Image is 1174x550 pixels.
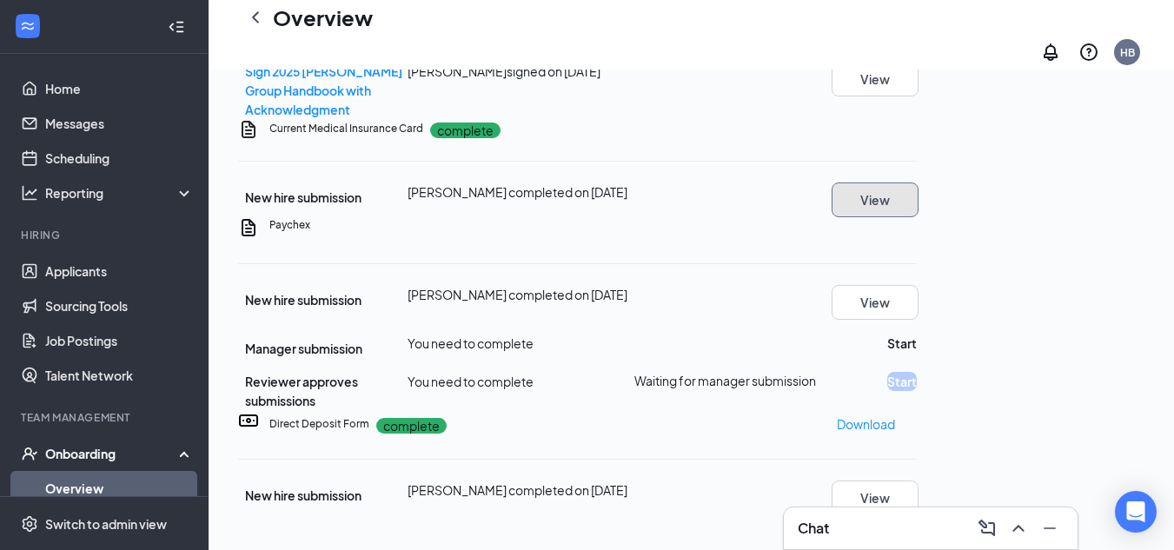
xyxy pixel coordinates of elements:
button: View [832,480,919,515]
h5: Direct Deposit Form [269,416,369,432]
span: You need to complete [408,335,534,351]
a: Applicants [45,254,194,288]
button: Start [887,334,917,353]
button: Download [836,410,896,438]
a: Scheduling [45,141,194,176]
a: Home [45,71,194,106]
svg: Notifications [1040,42,1061,63]
h5: Current Medical Insurance Card [269,121,423,136]
button: ChevronUp [1005,514,1032,542]
span: [PERSON_NAME] completed on [DATE] [408,287,627,302]
p: Download [837,414,895,434]
span: New hire submission [245,487,361,503]
button: Start [887,372,917,391]
div: Onboarding [45,445,179,462]
button: View [832,285,919,320]
a: Messages [45,106,194,141]
h5: Paychex [269,217,310,233]
svg: Settings [21,514,38,532]
a: Talent Network [45,358,194,393]
div: Reporting [45,184,195,202]
svg: ChevronUp [1008,518,1029,539]
svg: ChevronLeft [245,7,266,28]
div: Team Management [21,410,190,425]
a: Overview [45,471,194,506]
svg: ComposeMessage [977,518,998,539]
svg: Collapse [168,17,185,35]
svg: Minimize [1039,518,1060,539]
svg: UserCheck [21,445,38,462]
svg: CustomFormIcon [238,119,259,140]
span: Waiting for manager submission [634,372,816,389]
button: ComposeMessage [973,514,1001,542]
button: View [832,182,919,217]
span: You need to complete [408,374,534,389]
svg: WorkstreamLogo [19,17,36,35]
div: Hiring [21,228,190,242]
a: Sourcing Tools [45,288,194,323]
a: Sign 2025 [PERSON_NAME] Group Handbook with Acknowledgment [245,63,402,117]
span: New hire submission [245,292,361,308]
span: Manager submission [245,341,362,356]
div: Open Intercom Messenger [1115,491,1157,533]
div: HB [1120,45,1135,60]
h1: Overview [273,3,373,32]
div: [PERSON_NAME] signed on [DATE] [408,62,633,81]
span: [PERSON_NAME] completed on [DATE] [408,184,627,200]
span: Reviewer approves submissions [245,374,358,408]
div: Switch to admin view [45,514,167,532]
span: New hire submission [245,189,361,205]
p: complete [376,418,447,434]
svg: Analysis [21,184,38,202]
span: [PERSON_NAME] completed on [DATE] [408,482,627,498]
p: complete [430,123,501,138]
svg: Document [238,217,259,238]
svg: DirectDepositIcon [238,410,259,431]
button: Minimize [1036,514,1064,542]
button: View [832,62,919,96]
h3: Chat [798,519,829,538]
a: Job Postings [45,323,194,358]
svg: QuestionInfo [1078,42,1099,63]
